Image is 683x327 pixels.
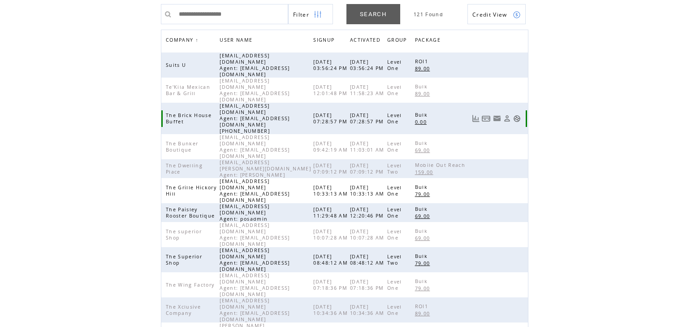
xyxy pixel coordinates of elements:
[414,11,443,17] span: 121 Found
[415,112,430,118] span: Bulk
[387,140,402,153] span: Level One
[350,279,386,291] span: [DATE] 07:18:36 PM
[415,284,435,292] a: 79.00
[220,35,255,48] span: USER NAME
[350,206,386,219] span: [DATE] 12:20:46 PM
[493,114,501,122] a: Resend welcome email to this user
[166,35,195,48] span: COMPANY
[415,65,432,72] span: 89.00
[166,304,201,316] span: The Xclusive Company
[166,140,198,153] span: The Bunker Boutique
[313,84,350,96] span: [DATE] 12:01:48 PM
[220,247,290,272] span: [EMAIL_ADDRESS][DOMAIN_NAME] Agent: [EMAIL_ADDRESS][DOMAIN_NAME]
[415,212,435,220] a: 69.00
[387,162,402,175] span: Level Two
[415,146,435,154] a: 69.00
[415,259,435,267] a: 79.00
[415,310,435,317] a: 89.00
[415,310,432,317] span: 89.00
[482,115,491,122] a: View Bills
[313,59,350,71] span: [DATE] 03:56:24 PM
[313,162,350,175] span: [DATE] 07:09:12 PM
[166,112,212,125] span: The Brick House Buffet
[415,190,435,198] a: 79.00
[415,169,436,175] span: 159.00
[387,59,402,71] span: Level One
[166,84,210,96] span: Te'Kila Mexican Bar & Grill
[220,134,290,159] span: [EMAIL_ADDRESS][DOMAIN_NAME] Agent: [EMAIL_ADDRESS][DOMAIN_NAME]
[220,78,290,103] span: [EMAIL_ADDRESS][DOMAIN_NAME] Agent: [EMAIL_ADDRESS][DOMAIN_NAME]
[415,285,432,292] span: 79.00
[415,191,432,197] span: 79.00
[220,297,290,323] span: [EMAIL_ADDRESS][DOMAIN_NAME] Agent: [EMAIL_ADDRESS][DOMAIN_NAME]
[415,184,430,190] span: Bulk
[166,206,217,219] span: The Paisley Rooster Boutique
[415,235,432,241] span: 69.00
[350,184,387,197] span: [DATE] 10:33:13 AM
[415,118,431,126] a: 0.00
[350,304,387,316] span: [DATE] 10:34:36 AM
[415,147,432,153] span: 69.00
[346,4,400,24] a: SEARCH
[415,168,438,176] a: 159.00
[415,206,430,212] span: Bulk
[314,4,322,25] img: filters.png
[350,253,387,266] span: [DATE] 08:48:12 AM
[503,115,511,122] a: View Profile
[387,35,409,48] span: GROUP
[387,184,402,197] span: Level One
[513,115,521,122] a: Support
[166,282,216,288] span: The Wing Factory
[415,234,435,242] a: 69.00
[467,4,526,24] a: Credit View
[313,37,337,42] a: SIGNUP
[415,35,445,48] a: PACKAGE
[387,206,402,219] span: Level One
[415,140,430,146] span: Bulk
[513,11,521,19] img: credits.png
[350,35,385,48] a: ACTIVATED
[313,184,350,197] span: [DATE] 10:33:13 AM
[387,228,402,241] span: Level One
[415,260,432,266] span: 79.00
[166,184,216,197] span: The Grille Hickory Hill
[166,162,203,175] span: The Dwelling Place
[350,228,387,241] span: [DATE] 10:07:28 AM
[387,112,402,125] span: Level One
[350,84,387,96] span: [DATE] 11:58:23 AM
[166,62,188,68] span: Suits U
[415,83,430,90] span: Bulk
[166,228,202,241] span: The superior Shop
[387,279,402,291] span: Level One
[166,253,202,266] span: The Superior Shop
[313,35,337,48] span: SIGNUP
[350,35,383,48] span: ACTIVATED
[220,178,290,203] span: [EMAIL_ADDRESS][DOMAIN_NAME] Agent: [EMAIL_ADDRESS][DOMAIN_NAME]
[415,162,467,168] span: Mobile Out Reach
[220,222,290,247] span: [EMAIL_ADDRESS][DOMAIN_NAME] Agent: [EMAIL_ADDRESS][DOMAIN_NAME]
[415,253,430,259] span: Bulk
[166,37,199,43] a: COMPANY↑
[288,4,333,24] a: Filter
[220,103,290,134] span: [EMAIL_ADDRESS][DOMAIN_NAME] Agent: [EMAIL_ADDRESS][DOMAIN_NAME] [PHONE_NUMBER]
[415,278,430,284] span: Bulk
[350,162,386,175] span: [DATE] 07:09:12 PM
[387,304,402,316] span: Level One
[415,58,430,65] span: ROI1
[415,213,432,219] span: 69.00
[313,112,350,125] span: [DATE] 07:28:57 PM
[350,140,387,153] span: [DATE] 11:03:01 AM
[313,279,350,291] span: [DATE] 07:18:36 PM
[387,253,402,266] span: Level Two
[220,272,290,297] span: [EMAIL_ADDRESS][DOMAIN_NAME] Agent: [EMAIL_ADDRESS][DOMAIN_NAME]
[313,140,350,153] span: [DATE] 09:42:19 AM
[293,11,309,18] span: Show filters
[415,119,429,125] span: 0.00
[313,304,350,316] span: [DATE] 10:34:36 AM
[415,228,430,234] span: Bulk
[472,115,480,122] a: View Usage
[415,65,435,72] a: 89.00
[220,203,270,222] span: [EMAIL_ADDRESS][DOMAIN_NAME] Agent: posadmin
[350,59,386,71] span: [DATE] 03:56:24 PM
[313,206,350,219] span: [DATE] 11:29:48 AM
